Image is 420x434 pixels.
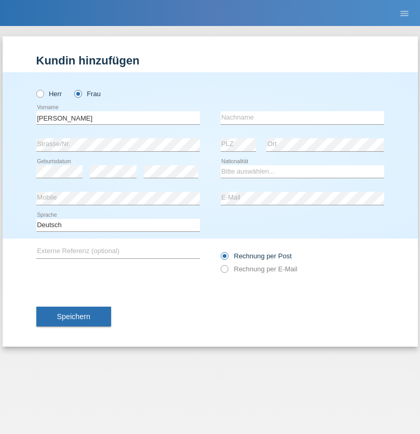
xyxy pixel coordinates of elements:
[36,307,111,326] button: Speichern
[57,312,90,321] span: Speichern
[221,265,297,273] label: Rechnung per E-Mail
[36,90,62,98] label: Herr
[74,90,81,97] input: Frau
[221,252,292,260] label: Rechnung per Post
[36,90,43,97] input: Herr
[221,265,227,278] input: Rechnung per E-Mail
[394,10,415,16] a: menu
[221,252,227,265] input: Rechnung per Post
[399,8,410,19] i: menu
[74,90,101,98] label: Frau
[36,54,384,67] h1: Kundin hinzufügen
